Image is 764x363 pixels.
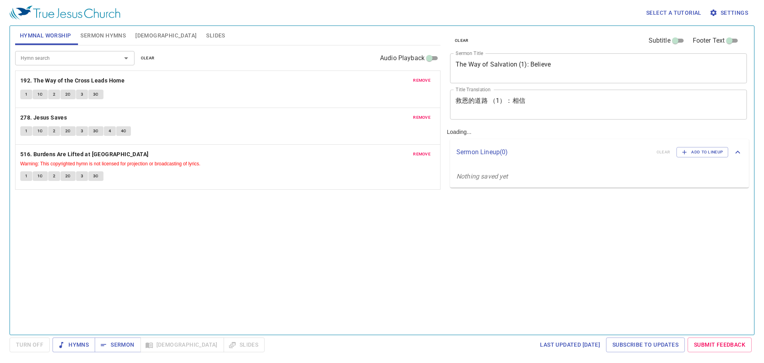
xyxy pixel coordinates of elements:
[408,113,435,122] button: remove
[20,113,67,123] b: 278. Jesus Saves
[81,173,83,180] span: 3
[37,128,43,135] span: 1C
[380,53,425,63] span: Audio Playback
[540,340,600,350] span: Last updated [DATE]
[33,126,48,136] button: 1C
[81,91,83,98] span: 3
[20,76,126,86] button: 192. The Way of the Cross Leads Home
[93,128,99,135] span: 3C
[60,126,76,136] button: 2C
[643,6,705,20] button: Select a tutorial
[65,91,71,98] span: 2C
[101,340,134,350] span: Sermon
[59,340,89,350] span: Hymns
[20,90,32,99] button: 1
[88,90,103,99] button: 3C
[76,90,88,99] button: 3
[450,36,474,45] button: clear
[60,90,76,99] button: 2C
[455,37,469,44] span: clear
[649,36,670,45] span: Subtitle
[25,173,27,180] span: 1
[206,31,225,41] span: Slides
[693,36,725,45] span: Footer Text
[456,147,650,157] p: Sermon Lineup ( 0 )
[413,77,431,84] span: remove
[25,128,27,135] span: 1
[53,91,55,98] span: 2
[60,171,76,181] button: 2C
[53,173,55,180] span: 2
[37,91,43,98] span: 1C
[413,114,431,121] span: remove
[33,171,48,181] button: 1C
[20,126,32,136] button: 1
[76,171,88,181] button: 3
[408,149,435,159] button: remove
[88,171,103,181] button: 3C
[135,31,197,41] span: [DEMOGRAPHIC_DATA]
[33,90,48,99] button: 1C
[456,173,508,180] i: Nothing saved yet
[408,76,435,85] button: remove
[694,340,745,350] span: Submit Feedback
[711,8,748,18] span: Settings
[20,113,68,123] button: 278. Jesus Saves
[48,171,60,181] button: 2
[20,76,125,86] b: 192. The Way of the Cross Leads Home
[606,337,685,352] a: Subscribe to Updates
[76,126,88,136] button: 3
[537,337,603,352] a: Last updated [DATE]
[80,31,126,41] span: Sermon Hymns
[20,161,201,167] small: Warning: This copyrighted hymn is not licensed for projection or broadcasting of lyrics.
[65,173,71,180] span: 2C
[121,128,127,135] span: 4C
[37,173,43,180] span: 1C
[682,149,723,156] span: Add to Lineup
[48,126,60,136] button: 2
[136,53,160,63] button: clear
[456,61,741,76] textarea: The Way of Salvation (1): Believe
[121,53,132,64] button: Open
[109,128,111,135] span: 4
[93,91,99,98] span: 3C
[53,128,55,135] span: 2
[65,128,71,135] span: 2C
[104,126,116,136] button: 4
[646,8,702,18] span: Select a tutorial
[20,149,149,159] b: 516. Burdens Are Lifted at [GEOGRAPHIC_DATA]
[141,55,155,62] span: clear
[20,149,150,159] button: 516. Burdens Are Lifted at [GEOGRAPHIC_DATA]
[612,340,678,350] span: Subscribe to Updates
[95,337,140,352] button: Sermon
[708,6,751,20] button: Settings
[456,97,741,112] textarea: 救恩的道路 （1）：相信
[81,128,83,135] span: 3
[676,147,728,157] button: Add to Lineup
[116,126,131,136] button: 4C
[88,126,103,136] button: 3C
[688,337,752,352] a: Submit Feedback
[413,151,431,158] span: remove
[444,23,752,332] div: Loading...
[20,31,71,41] span: Hymnal Worship
[25,91,27,98] span: 1
[450,139,749,165] div: Sermon Lineup(0)clearAdd to Lineup
[10,6,120,20] img: True Jesus Church
[53,337,95,352] button: Hymns
[48,90,60,99] button: 2
[93,173,99,180] span: 3C
[20,171,32,181] button: 1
